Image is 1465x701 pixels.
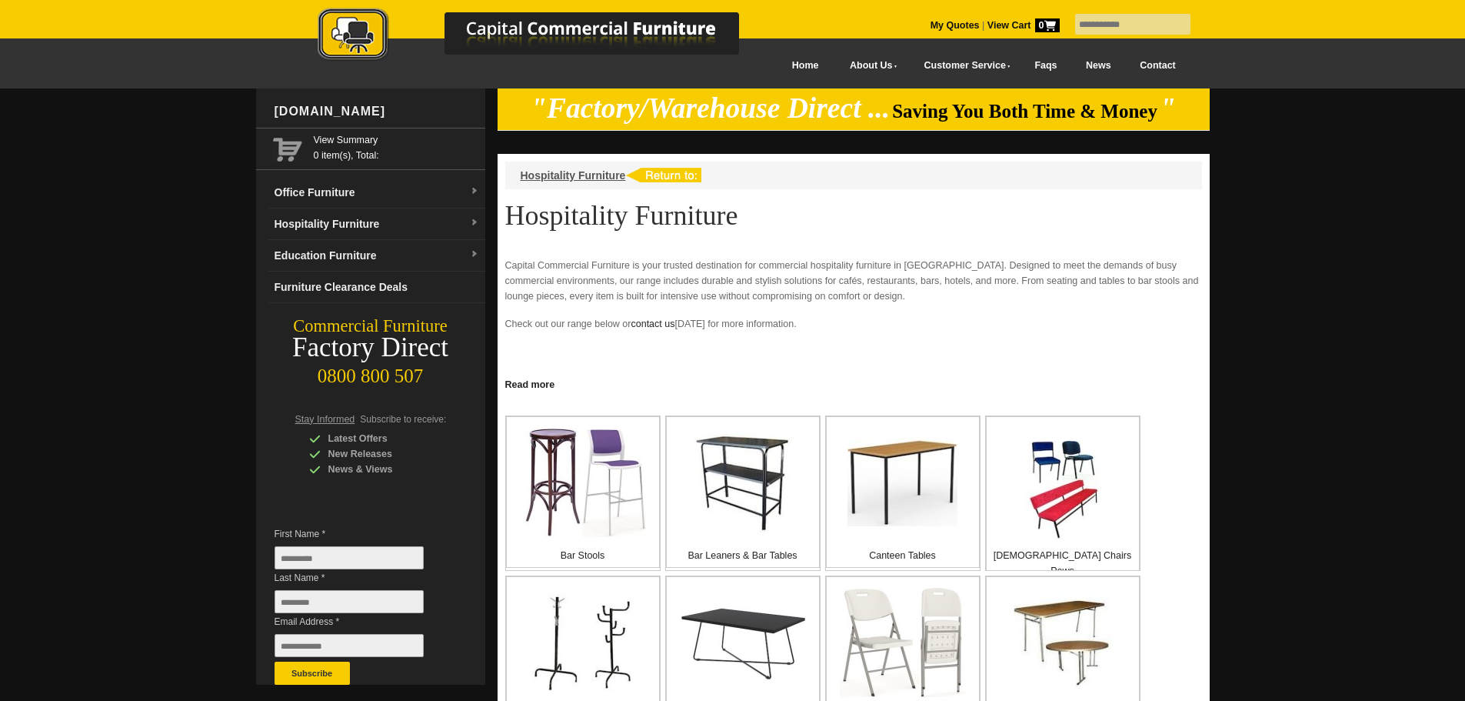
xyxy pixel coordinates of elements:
p: Bar Leaners & Bar Tables [667,548,819,563]
div: Commercial Furniture [256,315,485,337]
input: Email Address * [275,634,424,657]
a: My Quotes [931,20,980,31]
span: 0 [1035,18,1060,32]
div: News & Views [309,462,455,477]
a: Bar Leaners & Bar Tables Bar Leaners & Bar Tables [665,416,821,571]
a: Bar Stools Bar Stools [505,416,661,571]
img: Coffee Tables [680,605,806,681]
button: Subscribe [275,662,350,685]
span: First Name * [275,526,447,542]
img: dropdown [470,250,479,259]
h1: Hospitality Furniture [505,201,1202,230]
a: Office Furnituredropdown [268,177,485,209]
a: Customer Service [907,48,1020,83]
img: Bar Stools [519,428,646,537]
img: Folding Chairs [840,588,966,698]
em: " [1160,92,1176,124]
span: 0 item(s), Total: [314,132,479,161]
a: Canteen Tables Canteen Tables [825,416,981,571]
img: dropdown [470,187,479,196]
a: Furniture Clearance Deals [268,272,485,303]
div: New Releases [309,446,455,462]
p: Canteen Tables [827,548,979,563]
input: First Name * [275,546,424,569]
input: Last Name * [275,590,424,613]
p: Check out our range below or [DATE] for more information. [505,316,1202,347]
div: [DOMAIN_NAME] [268,88,485,135]
a: contact us [631,319,674,329]
img: Bar Leaners & Bar Tables [694,433,791,532]
a: About Us [833,48,907,83]
a: Click to read more [498,373,1210,392]
span: Subscribe to receive: [360,414,446,425]
span: Stay Informed [295,414,355,425]
div: Factory Direct [256,337,485,359]
a: Hospitality Furnituredropdown [268,209,485,240]
strong: View Cart [987,20,1060,31]
p: Bar Stools [507,548,659,563]
img: Folding Tables [1014,593,1112,692]
img: Church Chairs Pews [1014,441,1112,539]
div: 0800 800 507 [256,358,485,387]
a: View Cart0 [984,20,1059,31]
a: Faqs [1021,48,1072,83]
img: return to [625,168,701,182]
em: "Factory/Warehouse Direct ... [531,92,890,124]
img: dropdown [470,219,479,228]
a: Hospitality Furniture [521,169,626,182]
span: Email Address * [275,614,447,629]
p: Capital Commercial Furniture is your trusted destination for commercial hospitality furniture in ... [505,258,1202,304]
img: Capital Commercial Furniture Logo [275,8,814,64]
a: Contact [1125,48,1190,83]
a: Church Chairs Pews [DEMOGRAPHIC_DATA] Chairs Pews [985,416,1140,571]
a: View Summary [314,132,479,148]
div: Latest Offers [309,431,455,446]
a: Capital Commercial Furniture Logo [275,8,814,68]
img: Canteen Tables [847,439,957,526]
a: Education Furnituredropdown [268,240,485,272]
span: Saving You Both Time & Money [892,101,1157,122]
span: Last Name * [275,570,447,586]
img: Coat Stands [533,594,633,691]
p: [DEMOGRAPHIC_DATA] Chairs Pews [987,548,1139,579]
a: News [1071,48,1125,83]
